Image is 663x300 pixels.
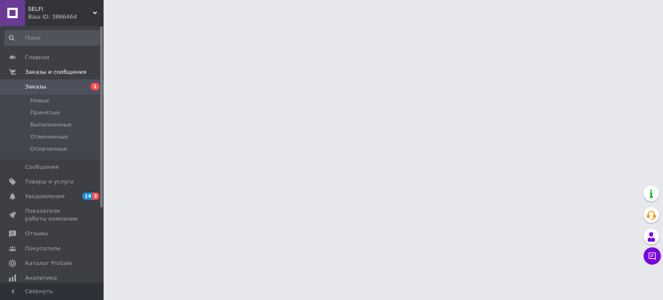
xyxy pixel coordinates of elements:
[30,97,49,104] span: Новые
[25,68,86,76] span: Заказы и сообщения
[25,178,74,186] span: Товары и услуги
[644,247,661,265] button: Чат с покупателем
[25,163,59,171] span: Сообщения
[4,30,102,46] input: Поиск
[91,83,99,90] span: 1
[82,193,92,200] span: 14
[25,83,46,91] span: Заказы
[92,193,99,200] span: 3
[30,133,68,141] span: Отмененные
[30,121,72,129] span: Выполненные
[25,259,72,267] span: Каталог ProSale
[25,274,57,282] span: Аналитика
[25,193,64,200] span: Уведомления
[25,207,80,223] span: Показатели работы компании
[30,109,60,117] span: Принятые
[28,13,104,21] div: Ваш ID: 3866464
[25,230,48,237] span: Отзывы
[28,5,93,13] span: SELFI
[25,245,60,253] span: Покупатели
[25,54,49,61] span: Главная
[30,145,67,153] span: Оплаченные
